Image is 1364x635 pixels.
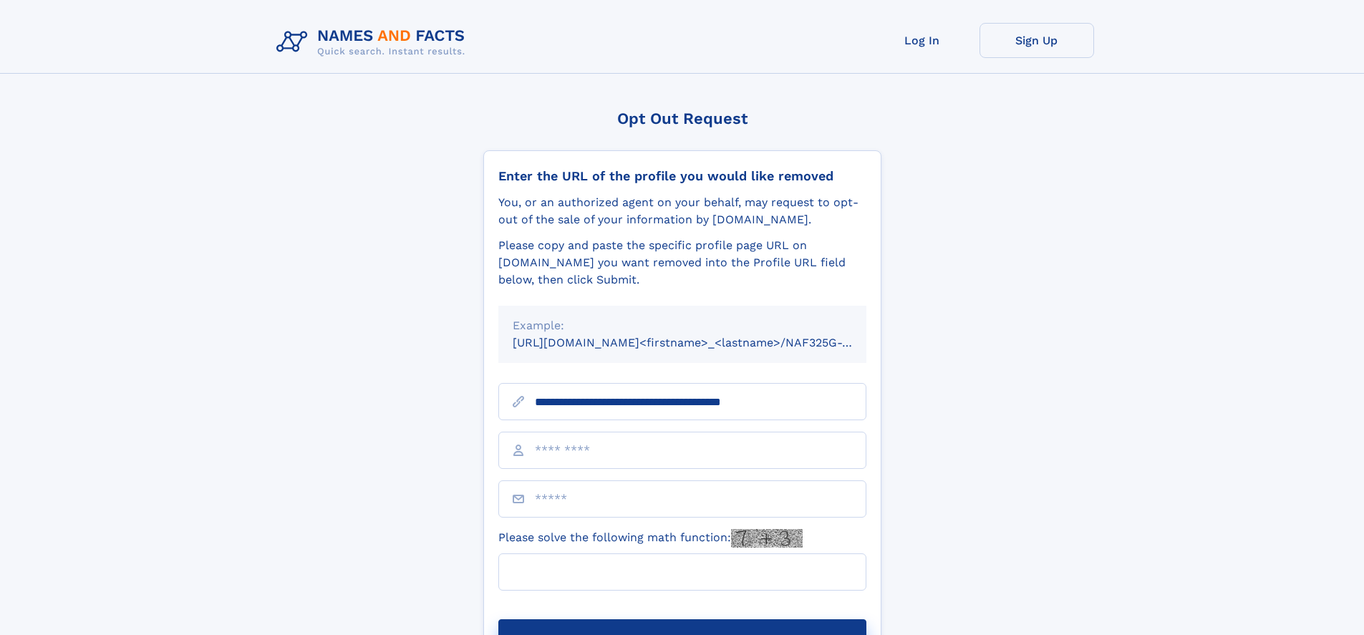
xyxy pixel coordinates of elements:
img: Logo Names and Facts [271,23,477,62]
div: Enter the URL of the profile you would like removed [498,168,866,184]
div: Please copy and paste the specific profile page URL on [DOMAIN_NAME] you want removed into the Pr... [498,237,866,289]
small: [URL][DOMAIN_NAME]<firstname>_<lastname>/NAF325G-xxxxxxxx [513,336,894,349]
a: Log In [865,23,980,58]
label: Please solve the following math function: [498,529,803,548]
div: Opt Out Request [483,110,881,127]
div: You, or an authorized agent on your behalf, may request to opt-out of the sale of your informatio... [498,194,866,228]
div: Example: [513,317,852,334]
a: Sign Up [980,23,1094,58]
